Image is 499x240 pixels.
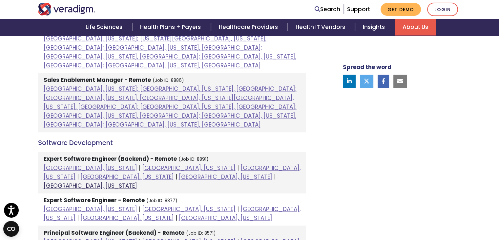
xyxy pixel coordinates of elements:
a: Health IT Vendors [288,19,355,36]
a: [GEOGRAPHIC_DATA], [US_STATE] [44,164,301,181]
small: (Job ID: 8886) [153,77,184,84]
a: Support [347,5,370,13]
a: [GEOGRAPHIC_DATA], [US_STATE] [179,214,272,222]
span: | [176,173,177,181]
span: | [176,214,177,222]
span: | [139,164,140,172]
a: Healthcare Providers [211,19,288,36]
a: [GEOGRAPHIC_DATA], [US_STATE] [80,173,174,181]
small: (Job ID: 8877) [146,198,177,204]
a: Get Demo [381,3,421,16]
h4: Software Development [38,139,306,147]
span: | [139,205,140,213]
span: | [77,214,79,222]
a: [GEOGRAPHIC_DATA], [US_STATE] [142,205,236,213]
a: [GEOGRAPHIC_DATA], [US_STATE] [44,182,137,190]
small: (Job ID: 8891) [178,156,209,162]
strong: Expert Software Engineer - Remote [44,196,145,204]
strong: Sales Enablement Manager - Remote [44,76,151,84]
a: Insights [355,19,395,36]
a: Login [427,3,458,16]
a: Health Plans + Payers [132,19,211,36]
strong: Principal Software Engineer (Backend) - Remote [44,229,184,237]
a: [GEOGRAPHIC_DATA], [US_STATE] [44,205,137,213]
a: Search [315,5,340,14]
a: [GEOGRAPHIC_DATA], [US_STATE] [179,173,272,181]
img: Veradigm logo [38,3,95,15]
a: [GEOGRAPHIC_DATA], [US_STATE] [142,164,236,172]
a: [GEOGRAPHIC_DATA], [US_STATE] [80,214,174,222]
a: [GEOGRAPHIC_DATA], [US_STATE]; [GEOGRAPHIC_DATA], [US_STATE], [GEOGRAPHIC_DATA]; [GEOGRAPHIC_DATA... [44,85,297,129]
button: Open CMP widget [3,221,19,237]
a: About Us [395,19,436,36]
span: | [237,164,239,172]
span: | [77,173,79,181]
a: [GEOGRAPHIC_DATA], [US_STATE] [44,164,137,172]
strong: Expert Software Engineer (Backend) - Remote [44,155,177,163]
span: | [274,173,276,181]
small: (Job ID: 8571) [186,230,216,236]
strong: Spread the word [343,63,391,71]
span: | [237,205,239,213]
a: Life Sciences [78,19,132,36]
